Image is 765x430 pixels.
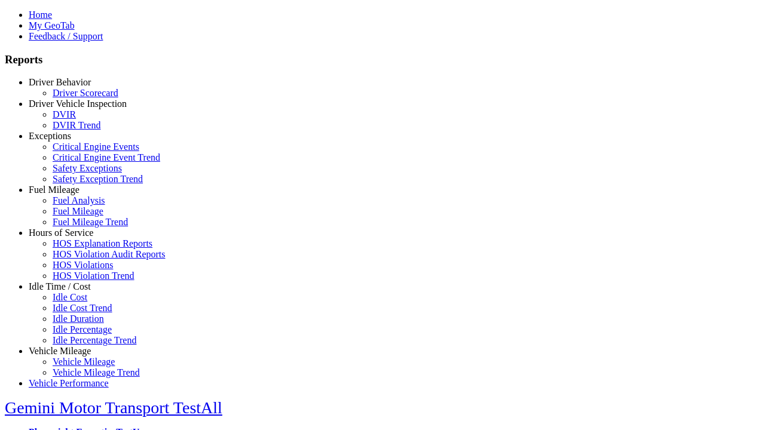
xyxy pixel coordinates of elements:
[29,378,109,388] a: Vehicle Performance
[53,357,115,367] a: Vehicle Mileage
[53,174,143,184] a: Safety Exception Trend
[29,99,127,109] a: Driver Vehicle Inspection
[53,206,103,216] a: Fuel Mileage
[29,281,91,291] a: Idle Time / Cost
[53,163,122,173] a: Safety Exceptions
[29,10,52,20] a: Home
[5,398,222,417] a: Gemini Motor Transport TestAll
[29,228,93,238] a: Hours of Service
[29,20,75,30] a: My GeoTab
[53,88,118,98] a: Driver Scorecard
[53,324,112,334] a: Idle Percentage
[53,195,105,205] a: Fuel Analysis
[29,77,91,87] a: Driver Behavior
[53,303,112,313] a: Idle Cost Trend
[53,142,139,152] a: Critical Engine Events
[29,131,71,141] a: Exceptions
[53,249,166,259] a: HOS Violation Audit Reports
[29,346,91,356] a: Vehicle Mileage
[53,367,140,377] a: Vehicle Mileage Trend
[29,31,103,41] a: Feedback / Support
[53,335,136,345] a: Idle Percentage Trend
[53,271,134,281] a: HOS Violation Trend
[29,185,79,195] a: Fuel Mileage
[5,53,760,66] h3: Reports
[53,109,76,119] a: DVIR
[53,120,100,130] a: DVIR Trend
[53,152,160,162] a: Critical Engine Event Trend
[53,292,87,302] a: Idle Cost
[53,260,113,270] a: HOS Violations
[53,217,128,227] a: Fuel Mileage Trend
[53,238,152,248] a: HOS Explanation Reports
[53,314,104,324] a: Idle Duration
